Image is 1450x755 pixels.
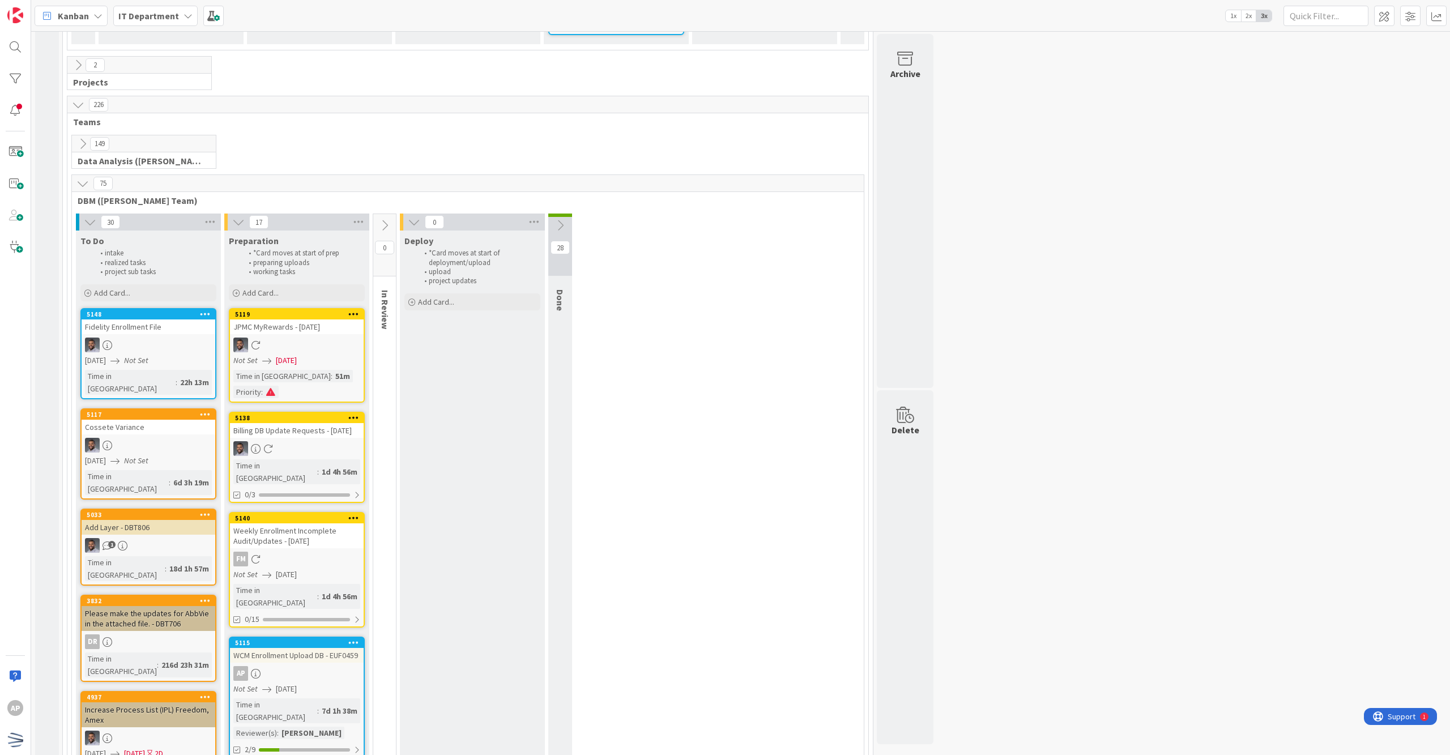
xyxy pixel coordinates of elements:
div: 5148 [82,309,215,319]
div: 5033Add Layer - DBT806 [82,510,215,535]
div: 5115 [230,638,364,648]
span: To Do [80,235,104,246]
span: : [176,376,177,389]
span: [DATE] [276,683,297,695]
div: FS [82,438,215,453]
span: 1x [1226,10,1241,22]
div: DR [82,634,215,649]
div: DR [85,634,100,649]
div: JPMC MyRewards - [DATE] [230,319,364,334]
span: [DATE] [276,569,297,581]
li: project updates [418,276,539,285]
div: 5119 [235,310,364,318]
span: Add Card... [242,288,279,298]
i: Not Set [233,569,258,579]
div: 3832Please make the updates for AbbVie in the attached file. - DBT706 [82,596,215,631]
div: AP [230,666,364,681]
span: : [165,562,167,575]
img: Visit kanbanzone.com [7,7,23,23]
div: Billing DB Update Requests - [DATE] [230,423,364,438]
span: [DATE] [85,455,106,467]
span: 1 [108,541,116,548]
div: FS [82,731,215,745]
div: 5138 [230,413,364,423]
div: AP [7,700,23,716]
span: : [261,386,263,398]
div: 5117 [82,410,215,420]
b: IT Department [118,10,179,22]
a: 5033Add Layer - DBT806FSTime in [GEOGRAPHIC_DATA]:18d 1h 57m [80,509,216,586]
span: 0/3 [245,489,255,501]
div: 5140 [230,513,364,523]
div: 4937 [87,693,215,701]
i: Not Set [124,355,148,365]
div: 22h 13m [177,376,212,389]
div: Fidelity Enrollment File [82,319,215,334]
div: Time in [GEOGRAPHIC_DATA] [85,370,176,395]
span: Add Card... [94,288,130,298]
img: FS [85,538,100,553]
div: Time in [GEOGRAPHIC_DATA] [85,470,169,495]
span: Add Card... [418,297,454,307]
span: Support [24,2,52,15]
div: 4937Increase Process List (IPL) Freedom, Amex [82,692,215,727]
div: Time in [GEOGRAPHIC_DATA] [233,370,331,382]
span: : [277,727,279,739]
span: Done [555,289,566,311]
a: 3832Please make the updates for AbbVie in the attached file. - DBT706DRTime in [GEOGRAPHIC_DATA]:... [80,595,216,682]
div: 5117 [87,411,215,419]
a: 5117Cossete VarianceFS[DATE]Not SetTime in [GEOGRAPHIC_DATA]:6d 3h 19m [80,408,216,500]
span: Kanban [58,9,89,23]
div: Priority [233,386,261,398]
div: FS [230,441,364,456]
img: FS [233,441,248,456]
div: 51m [332,370,353,382]
span: Preparation [229,235,279,246]
div: 216d 23h 31m [159,659,212,671]
span: 226 [89,98,108,112]
li: working tasks [242,267,363,276]
img: FS [85,338,100,352]
span: : [317,590,319,603]
div: FM [230,552,364,566]
div: Cossete Variance [82,420,215,434]
div: 4937 [82,692,215,702]
div: 5119 [230,309,364,319]
i: Not Set [124,455,148,466]
div: 5138 [235,414,364,422]
a: 5119JPMC MyRewards - [DATE]FSNot Set[DATE]Time in [GEOGRAPHIC_DATA]:51mPriority: [229,308,365,403]
span: 3x [1256,10,1272,22]
input: Quick Filter... [1283,6,1368,26]
div: 5148Fidelity Enrollment File [82,309,215,334]
div: 18d 1h 57m [167,562,212,575]
span: 2 [86,58,105,72]
div: Weekly Enrollment Incomplete Audit/Updates - [DATE] [230,523,364,548]
li: realized tasks [94,258,215,267]
div: Time in [GEOGRAPHIC_DATA] [233,459,317,484]
span: 75 [93,177,113,190]
li: intake [94,249,215,258]
li: *Card moves at start of deployment/upload [418,249,539,267]
span: [DATE] [276,355,297,366]
div: Reviewer(s) [233,727,277,739]
img: FS [85,438,100,453]
div: 3832 [82,596,215,606]
div: FS [82,538,215,553]
div: Time in [GEOGRAPHIC_DATA] [85,652,157,677]
div: 5115 [235,639,364,647]
span: Projects [73,76,197,88]
div: 6d 3h 19m [170,476,212,489]
div: 7d 1h 38m [319,705,360,717]
div: 1 [59,5,62,14]
img: avatar [7,732,23,748]
li: upload [418,267,539,276]
div: 5119JPMC MyRewards - [DATE] [230,309,364,334]
div: 5033 [87,511,215,519]
div: [PERSON_NAME] [279,727,344,739]
span: [DATE] [85,355,106,366]
div: 5140Weekly Enrollment Incomplete Audit/Updates - [DATE] [230,513,364,548]
span: Deploy [404,235,433,246]
div: 1d 4h 56m [319,590,360,603]
div: Archive [890,67,920,80]
span: 17 [249,215,268,229]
